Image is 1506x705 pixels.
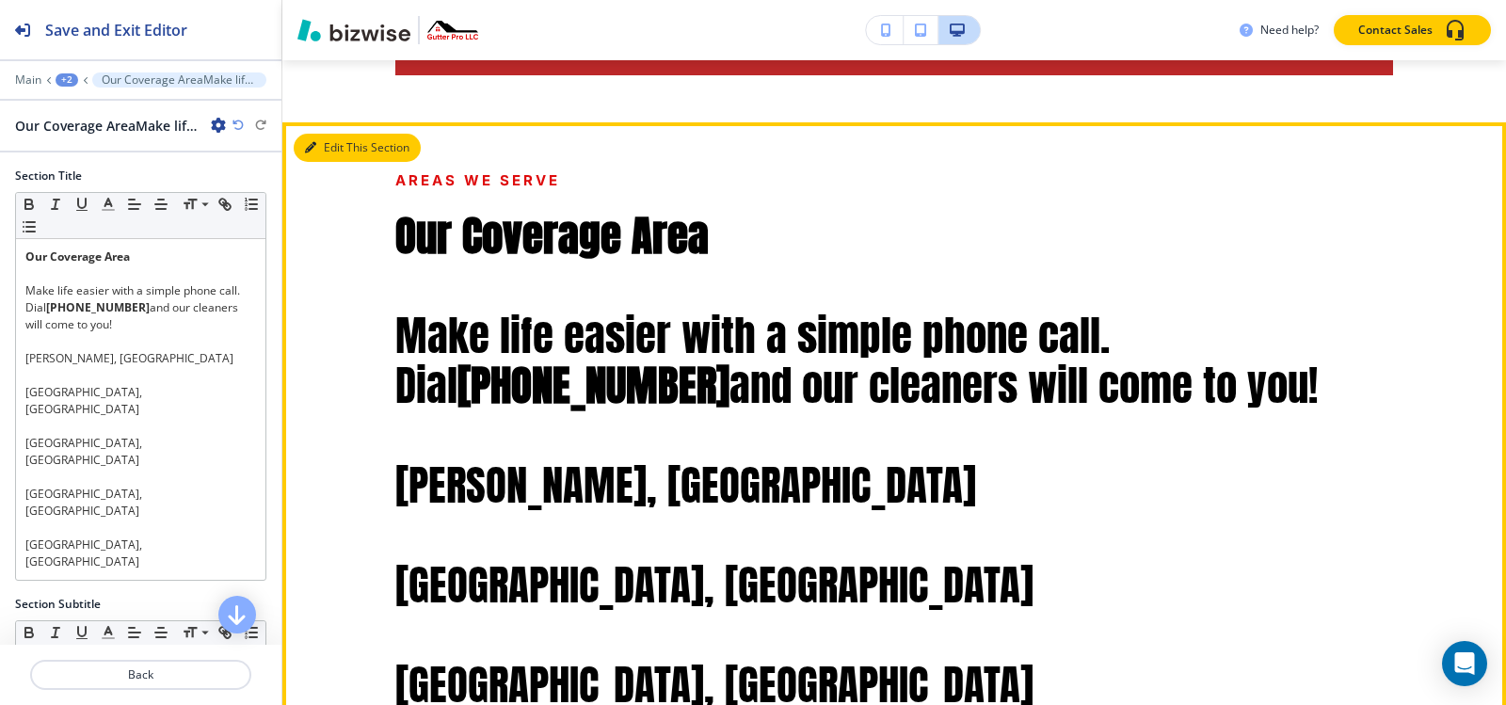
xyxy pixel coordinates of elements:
[25,486,256,520] p: [GEOGRAPHIC_DATA], [GEOGRAPHIC_DATA]
[46,299,150,315] strong: [PHONE_NUMBER]
[92,72,266,88] button: Our Coverage AreaMake life easier with a simple phone call. Dial [PHONE_NUMBER] and our cleaners ...
[294,134,421,162] button: Edit This Section
[1358,22,1433,39] p: Contact Sales
[395,460,1393,510] p: [PERSON_NAME], [GEOGRAPHIC_DATA]
[32,666,249,683] p: Back
[15,596,101,613] h2: Section Subtitle
[25,350,256,367] p: [PERSON_NAME], [GEOGRAPHIC_DATA]
[395,311,1393,410] p: Make life easier with a simple phone call. Dial and our cleaners will come to you!
[1334,15,1491,45] button: Contact Sales
[15,73,41,87] button: Main
[45,19,187,41] h2: Save and Exit Editor
[395,171,560,189] strong: Areas We Serve
[457,353,729,417] strong: [PHONE_NUMBER]
[15,168,82,184] h2: Section Title
[1260,22,1319,39] h3: Need help?
[102,73,257,87] p: Our Coverage AreaMake life easier with a simple phone call. Dial [PHONE_NUMBER] and our cleaners ...
[395,560,1393,610] p: [GEOGRAPHIC_DATA], [GEOGRAPHIC_DATA]
[25,384,256,418] p: [GEOGRAPHIC_DATA], [GEOGRAPHIC_DATA]
[15,116,203,136] h2: Our Coverage AreaMake life easier with a simple phone call. Dial [PHONE_NUMBER] and our cleaners ...
[297,19,410,41] img: Bizwise Logo
[25,282,256,333] p: Make life easier with a simple phone call. Dial and our cleaners will come to you!
[25,435,256,469] p: [GEOGRAPHIC_DATA], [GEOGRAPHIC_DATA]
[30,660,251,690] button: Back
[1442,641,1487,686] div: Open Intercom Messenger
[25,248,130,264] strong: Our Coverage Area
[427,21,478,39] img: Your Logo
[56,73,78,87] button: +2
[395,203,709,267] strong: Our Coverage Area
[25,537,256,570] p: [GEOGRAPHIC_DATA], [GEOGRAPHIC_DATA]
